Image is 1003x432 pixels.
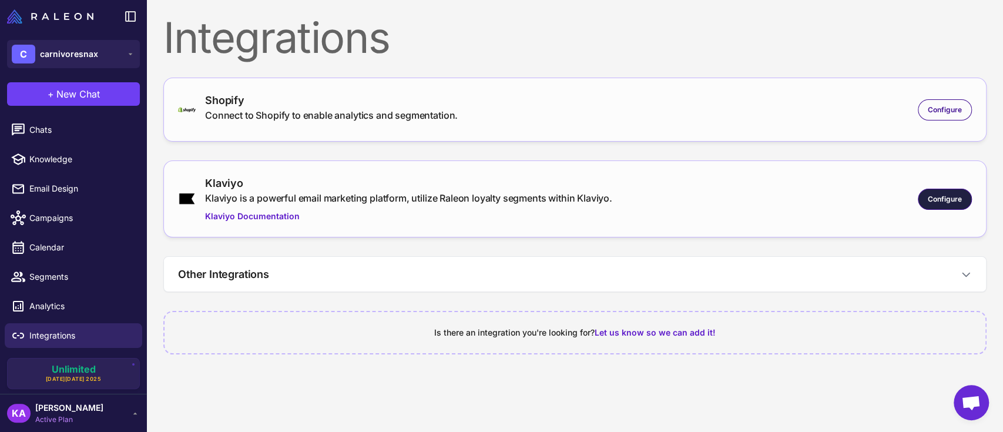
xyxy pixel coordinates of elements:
div: Connect to Shopify to enable analytics and segmentation. [205,108,458,122]
span: Active Plan [35,414,103,425]
span: + [48,87,54,101]
h3: Other Integrations [178,266,269,282]
span: Email Design [29,182,133,195]
span: Chats [29,123,133,136]
span: Integrations [29,329,133,342]
button: +New Chat [7,82,140,106]
div: Is there an integration you're looking for? [179,326,971,339]
a: Raleon Logo [7,9,98,24]
a: Email Design [5,176,142,201]
button: Other Integrations [164,257,986,292]
span: Knowledge [29,153,133,166]
button: Ccarnivoresnax [7,40,140,68]
a: Calendar [5,235,142,260]
span: Configure [928,194,962,205]
span: Unlimited [52,364,96,374]
a: Segments [5,264,142,289]
a: Analytics [5,294,142,319]
span: Campaigns [29,212,133,225]
div: C [12,45,35,63]
span: Configure [928,105,962,115]
a: Integrations [5,323,142,348]
img: shopify-logo-primary-logo-456baa801ee66a0a435671082365958316831c9960c480451dd0330bcdae304f.svg [178,107,196,112]
span: New Chat [56,87,100,101]
a: Open chat [954,385,989,420]
span: [DATE][DATE] 2025 [46,375,102,383]
span: carnivoresnax [40,48,98,61]
div: KA [7,404,31,423]
a: Campaigns [5,206,142,230]
span: Calendar [29,241,133,254]
a: Klaviyo Documentation [205,210,612,223]
span: Analytics [29,300,133,313]
img: Raleon Logo [7,9,93,24]
img: klaviyo.png [178,192,196,205]
div: Integrations [163,16,987,59]
a: Knowledge [5,147,142,172]
a: Chats [5,118,142,142]
span: [PERSON_NAME] [35,401,103,414]
span: Segments [29,270,133,283]
div: Shopify [205,92,458,108]
span: Let us know so we can add it! [595,327,716,337]
div: Klaviyo [205,175,612,191]
div: Klaviyo is a powerful email marketing platform, utilize Raleon loyalty segments within Klaviyo. [205,191,612,205]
